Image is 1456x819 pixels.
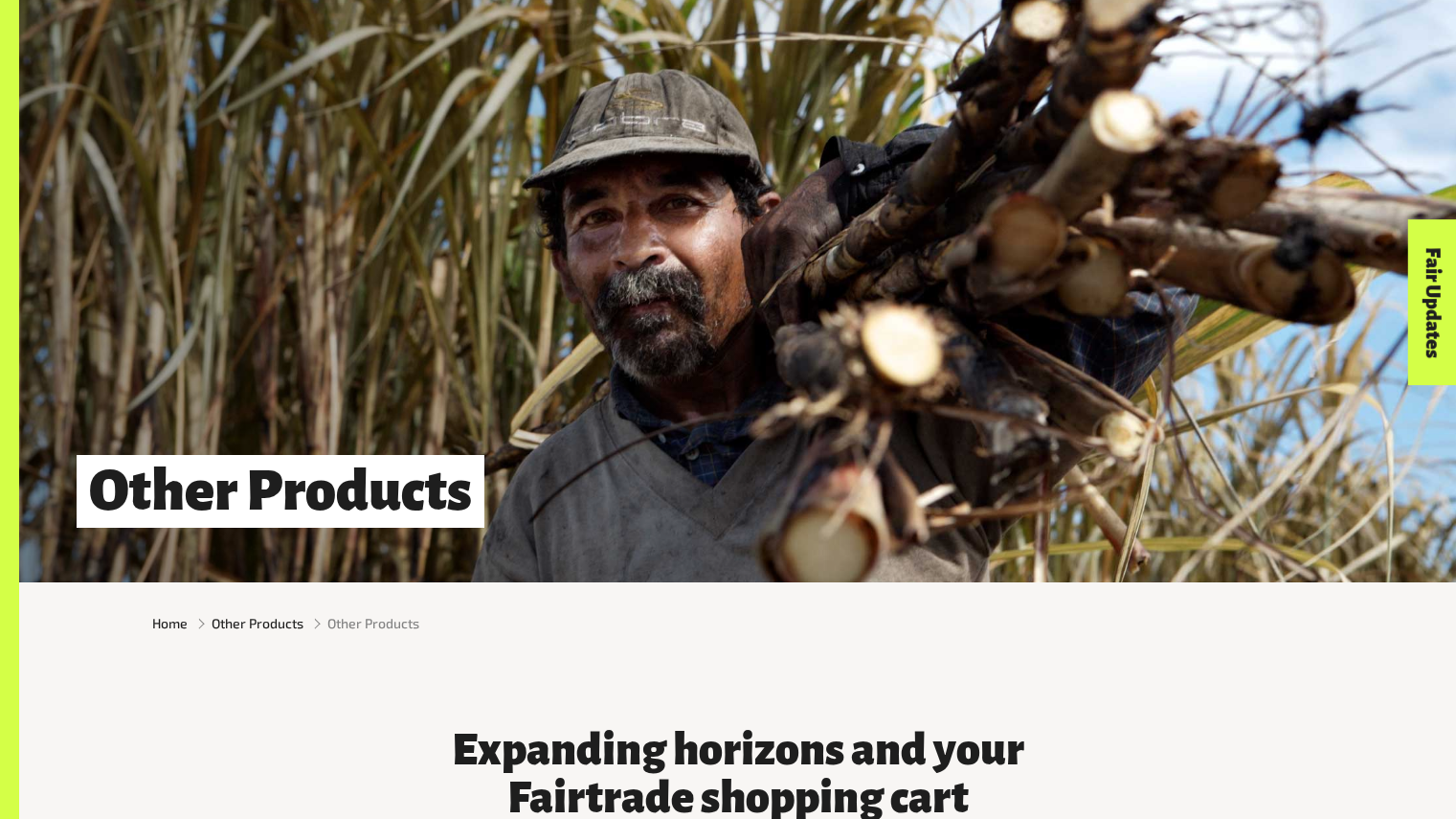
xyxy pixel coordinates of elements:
[212,613,303,633] a: Other Products
[77,455,484,529] h1: Other Products
[327,613,419,633] span: Other Products
[152,613,188,633] a: Home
